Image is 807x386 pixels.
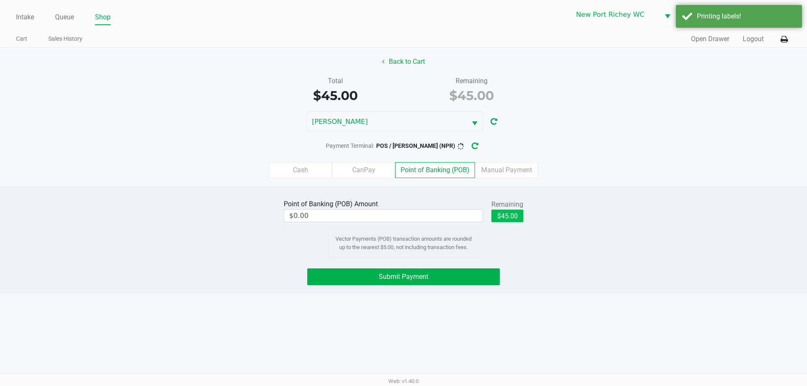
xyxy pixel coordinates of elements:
[491,200,523,210] div: Remaining
[410,86,534,105] div: $45.00
[48,34,82,44] a: Sales History
[376,142,455,149] span: POS / [PERSON_NAME] (NPR)
[326,142,374,149] span: Payment Terminal:
[475,162,538,178] label: Manual Payment
[576,10,654,20] span: New Port Richey WC
[332,162,395,178] label: CanPay
[691,34,729,44] button: Open Drawer
[284,199,381,209] div: Point of Banking (POB) Amount
[16,11,34,23] a: Intake
[491,210,523,222] button: $45.00
[467,112,483,131] button: Select
[388,378,419,384] span: Web: v1.40.0
[273,86,397,105] div: $45.00
[307,268,500,285] button: Submit Payment
[743,34,764,44] button: Logout
[312,117,462,127] span: [PERSON_NAME]
[95,11,111,23] a: Shop
[377,54,430,70] button: Back to Cart
[379,273,428,281] span: Submit Payment
[273,76,397,86] div: Total
[410,76,534,86] div: Remaining
[55,11,74,23] a: Queue
[328,228,479,258] div: Vector Payments (POB) transaction amounts are rounded up to the nearest $5.00, not including tran...
[395,162,475,178] label: Point of Banking (POB)
[269,162,332,178] label: Cash
[659,5,675,24] button: Select
[697,11,796,21] div: Printing labels!
[16,34,27,44] a: Cart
